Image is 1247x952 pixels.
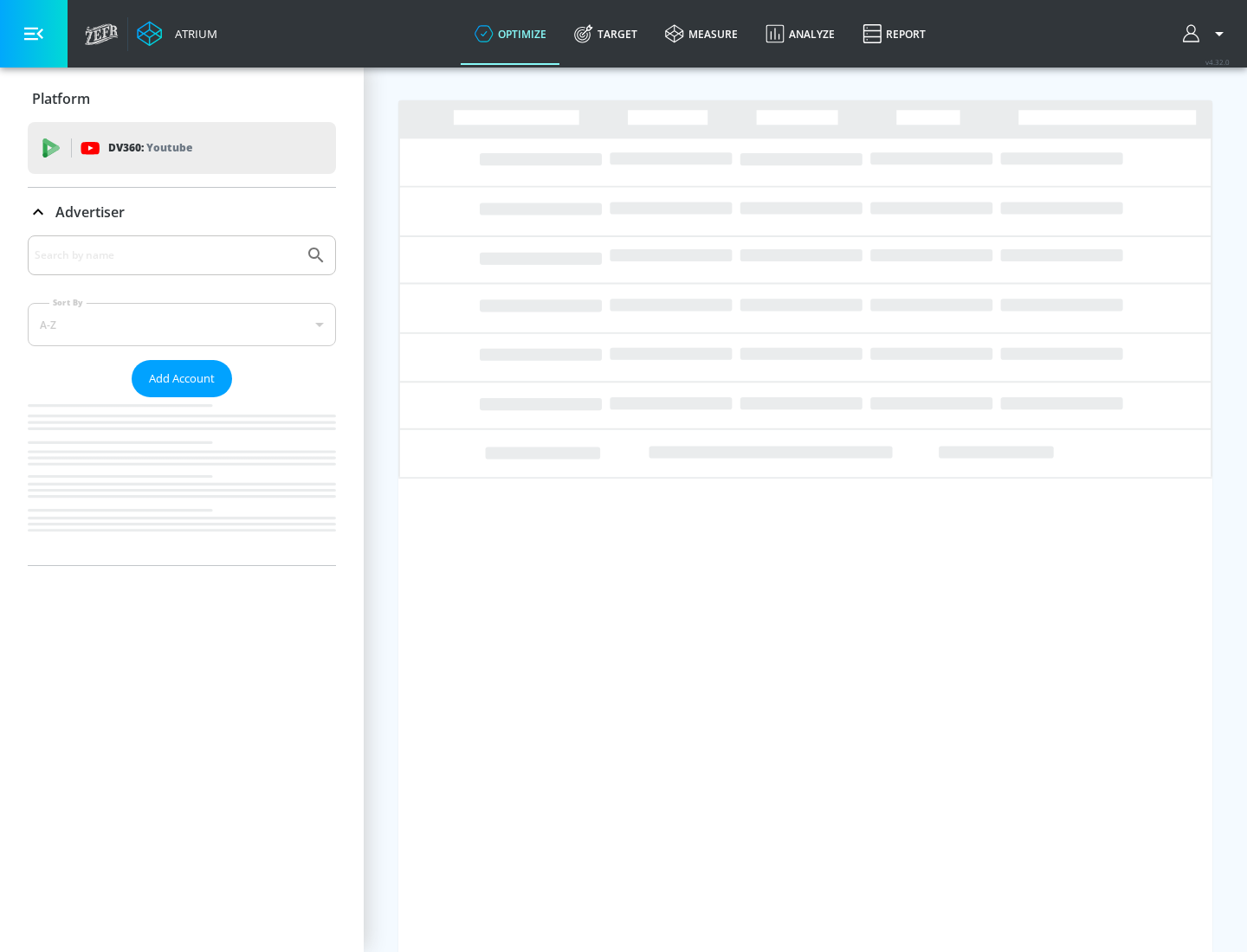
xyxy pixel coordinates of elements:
a: optimize [461,3,560,65]
button: Add Account [132,360,232,397]
div: DV360: Youtube [28,122,336,174]
a: Target [560,3,651,65]
p: Advertiser [55,203,125,222]
a: Atrium [137,21,217,47]
div: A-Z [28,303,336,346]
a: measure [651,3,752,65]
span: v 4.32.0 [1205,57,1230,67]
p: Youtube [146,138,192,157]
div: Advertiser [28,188,336,236]
nav: list of Advertiser [28,397,336,565]
div: Advertiser [28,235,336,565]
span: Add Account [149,369,215,389]
div: Atrium [168,26,217,42]
div: Platform [28,74,336,123]
p: DV360: [108,138,192,158]
p: Platform [32,89,90,108]
a: Analyze [752,3,849,65]
label: Sort By [49,297,87,308]
a: Report [849,3,940,65]
input: Search by name [35,244,297,267]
